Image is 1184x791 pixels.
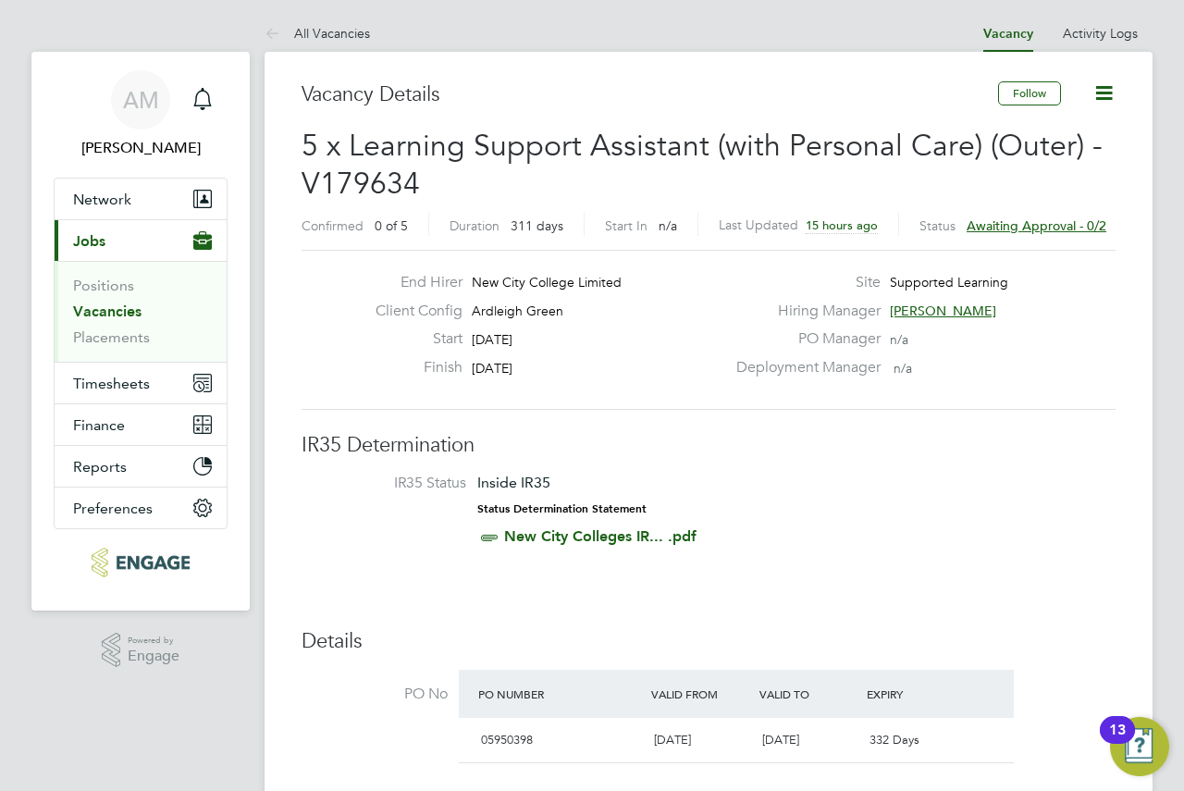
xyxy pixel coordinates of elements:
a: All Vacancies [265,25,370,42]
a: Positions [73,277,134,294]
span: [PERSON_NAME] [890,303,996,319]
label: PO Manager [725,329,881,349]
span: Timesheets [73,375,150,392]
div: Jobs [55,261,227,362]
button: Preferences [55,488,227,528]
label: Hiring Manager [725,302,881,321]
label: Start [361,329,462,349]
label: Status [919,217,956,234]
a: AM[PERSON_NAME] [54,70,228,159]
span: n/a [659,217,677,234]
div: Expiry [862,677,970,711]
span: [DATE] [654,732,691,748]
span: 332 Days [869,732,919,748]
span: [DATE] [472,331,512,348]
nav: Main navigation [31,52,250,611]
span: [DATE] [472,360,512,377]
span: [DATE] [762,732,799,748]
button: Network [55,179,227,219]
span: n/a [890,331,908,348]
span: 05950398 [481,732,533,748]
span: Engage [128,649,179,664]
button: Open Resource Center, 13 new notifications [1110,717,1169,776]
span: 0 of 5 [375,217,408,234]
img: axcis-logo-retina.png [92,548,190,577]
span: 5 x Learning Support Assistant (with Personal Care) (Outer) - V179634 [302,128,1103,203]
span: Ardleigh Green [472,303,563,319]
label: Client Config [361,302,462,321]
div: 13 [1109,730,1126,754]
span: AM [123,88,159,112]
label: Deployment Manager [725,358,881,377]
a: Placements [73,328,150,346]
span: Network [73,191,131,208]
div: PO Number [474,677,647,711]
span: Reports [73,458,127,476]
span: Supported Learning [890,274,1008,290]
label: Last Updated [719,216,798,233]
span: 15 hours ago [806,217,878,233]
label: Site [725,273,881,292]
label: Start In [605,217,647,234]
span: Preferences [73,500,153,517]
h3: Vacancy Details [302,81,998,108]
label: Finish [361,358,462,377]
a: New City Colleges IR... .pdf [504,527,697,545]
a: Vacancy [983,26,1033,42]
label: Duration [450,217,499,234]
span: Powered by [128,633,179,649]
span: n/a [894,360,912,377]
a: Go to home page [54,548,228,577]
span: Andrew Murphy [54,137,228,159]
label: Confirmed [302,217,364,234]
span: Jobs [73,232,105,250]
div: Valid To [755,677,863,711]
span: Finance [73,416,125,434]
span: Awaiting approval - 0/2 [967,217,1106,234]
button: Reports [55,446,227,487]
a: Activity Logs [1063,25,1138,42]
button: Follow [998,81,1061,105]
button: Timesheets [55,363,227,403]
span: 311 days [511,217,563,234]
strong: Status Determination Statement [477,502,647,515]
label: End Hirer [361,273,462,292]
label: PO No [302,685,448,704]
h3: IR35 Determination [302,432,1116,459]
label: IR35 Status [320,474,466,493]
button: Finance [55,404,227,445]
a: Powered byEngage [102,633,180,668]
div: Valid From [647,677,755,711]
span: New City College Limited [472,274,622,290]
button: Jobs [55,220,227,261]
a: Vacancies [73,303,142,320]
span: Inside IR35 [477,474,550,491]
h3: Details [302,628,1116,655]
